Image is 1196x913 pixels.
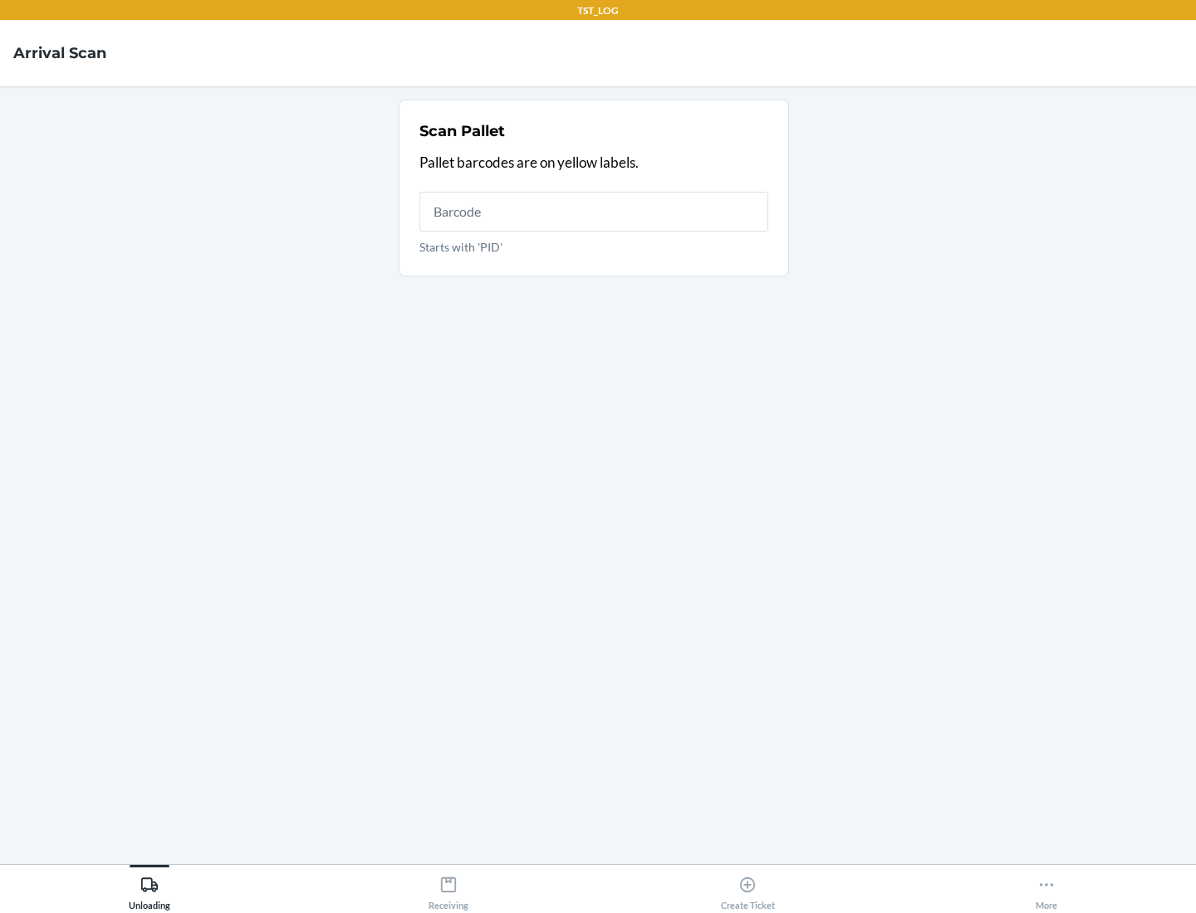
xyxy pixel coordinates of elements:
button: More [897,865,1196,911]
div: More [1036,869,1057,911]
div: Create Ticket [721,869,775,911]
h2: Scan Pallet [419,120,505,142]
button: Create Ticket [598,865,897,911]
p: TST_LOG [577,3,619,18]
h4: Arrival Scan [13,42,106,64]
button: Receiving [299,865,598,911]
p: Starts with 'PID' [419,238,768,256]
p: Pallet barcodes are on yellow labels. [419,152,768,173]
div: Unloading [129,869,170,911]
div: Receiving [429,869,468,911]
input: Starts with 'PID' [419,192,768,232]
